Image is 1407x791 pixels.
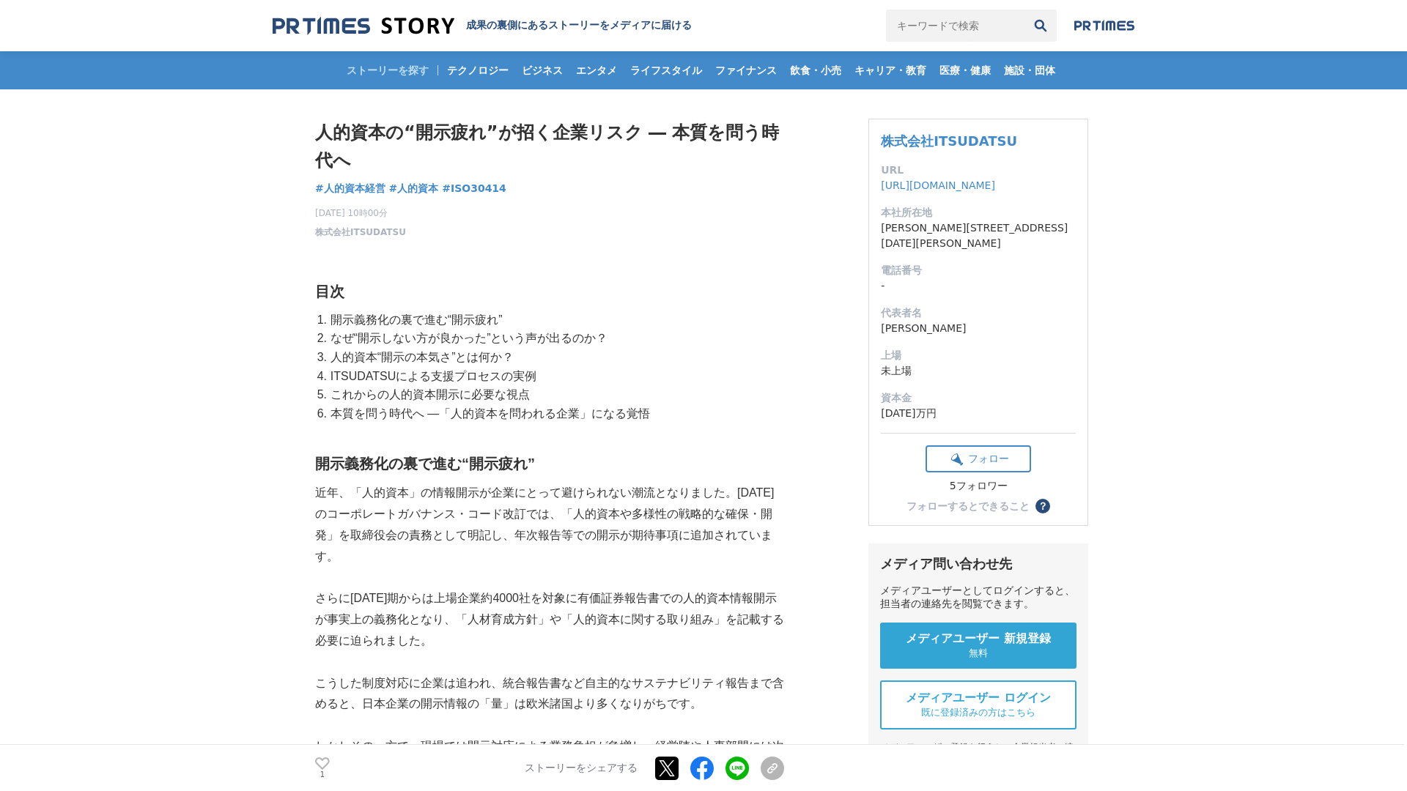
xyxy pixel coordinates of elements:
[881,406,1076,421] dd: [DATE]万円
[315,226,406,239] a: 株式会社ITSUDATSU
[442,182,506,195] span: #ISO30414
[998,51,1061,89] a: 施設・団体
[441,64,514,77] span: テクノロジー
[315,181,385,196] a: #人的資本経営
[709,64,783,77] span: ファイナンス
[315,283,344,300] strong: 目次
[881,263,1076,278] dt: 電話番号
[389,182,439,195] span: #人的資本
[570,64,623,77] span: エンタメ
[906,631,1051,647] span: メディアユーザー 新規登録
[273,16,454,36] img: 成果の裏側にあるストーリーをメディアに届ける
[926,480,1031,493] div: 5フォロワー
[516,51,569,89] a: ビジネス
[881,305,1076,321] dt: 代表者名
[315,456,535,472] strong: 開示義務化の裏で進む“開示疲れ”
[466,19,692,32] h2: 成果の裏側にあるストーリーをメディアに届ける
[881,363,1076,379] dd: 未上場
[881,179,995,191] a: [URL][DOMAIN_NAME]
[886,10,1024,42] input: キーワードで検索
[441,51,514,89] a: テクノロジー
[880,555,1077,573] div: メディア問い合わせ先
[880,623,1077,669] a: メディアユーザー 新規登録 無料
[327,329,784,348] li: なぜ“開示しない方が良かった”という声が出るのか？
[881,205,1076,220] dt: 本社所在地
[624,51,708,89] a: ライフスタイル
[906,501,1030,511] div: フォローするとできること
[880,680,1077,729] a: メディアユーザー ログイン 既に登録済みの方はこちら
[969,647,988,660] span: 無料
[327,348,784,367] li: 人的資本“開示の本気さ”とは何か？
[442,181,506,196] a: #ISO30414
[315,588,784,651] p: さらに[DATE]期からは上場企業約4000社を対象に有価証券報告書での人的資本情報開示が事実上の義務化となり、「人材育成方針」や「人的資本に関する取り組み」を記載する必要に迫られました。
[880,584,1077,611] div: メディアユーザーとしてログインすると、担当者の連絡先を閲覧できます。
[516,64,569,77] span: ビジネス
[315,771,330,779] p: 1
[327,367,784,386] li: ITSUDATSUによる支援プロセスの実例
[315,483,784,567] p: 近年、「人的資本」の情報開示が企業にとって避けられない潮流となりました。[DATE]のコーポレートガバナンス・コード改訂では、「人的資本や多様性の戦略的な確保・開発」を取締役会の責務として明記し...
[881,220,1076,251] dd: [PERSON_NAME][STREET_ADDRESS][DATE][PERSON_NAME]
[1024,10,1057,42] button: 検索
[273,16,692,36] a: 成果の裏側にあるストーリーをメディアに届ける 成果の裏側にあるストーリーをメディアに届ける
[921,706,1035,719] span: 既に登録済みの方はこちら
[998,64,1061,77] span: 施設・団体
[926,445,1031,472] button: フォロー
[709,51,783,89] a: ファイナンス
[881,390,1076,406] dt: 資本金
[1038,501,1048,511] span: ？
[881,278,1076,294] dd: -
[881,133,1017,149] a: 株式会社ITSUDATSU
[315,207,406,220] span: [DATE] 10時00分
[315,119,784,175] h1: 人的資本の“開示疲れ”が招く企業リスク ― 本質を問う時代へ
[881,348,1076,363] dt: 上場
[570,51,623,89] a: エンタメ
[881,321,1076,336] dd: [PERSON_NAME]
[327,404,784,423] li: 本質を問う時代へ ―「人的資本を問われる企業」になる覚悟
[389,181,439,196] a: #人的資本
[1074,20,1134,31] img: prtimes
[315,182,385,195] span: #人的資本経営
[315,736,784,779] p: しかしその一方で、現場では開示対応による業務負担が急増し、経営陣や人事部門には次第に が広がっています。
[784,64,847,77] span: 飲食・小売
[624,64,708,77] span: ライフスタイル
[1035,499,1050,513] button: ？
[525,762,638,775] p: ストーリーをシェアする
[906,691,1051,706] span: メディアユーザー ログイン
[881,163,1076,178] dt: URL
[849,64,932,77] span: キャリア・教育
[327,311,784,330] li: 開示義務化の裏で進む“開示疲れ”
[784,51,847,89] a: 飲食・小売
[934,64,997,77] span: 医療・健康
[315,673,784,716] p: こうした制度対応に企業は追われ、統合報告書など自主的なサステナビリティ報告まで含めると、日本企業の開示情報の「量」は欧米諸国より多くなりがちです。
[849,51,932,89] a: キャリア・教育
[327,385,784,404] li: これからの人的資本開示に必要な視点
[934,51,997,89] a: 医療・健康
